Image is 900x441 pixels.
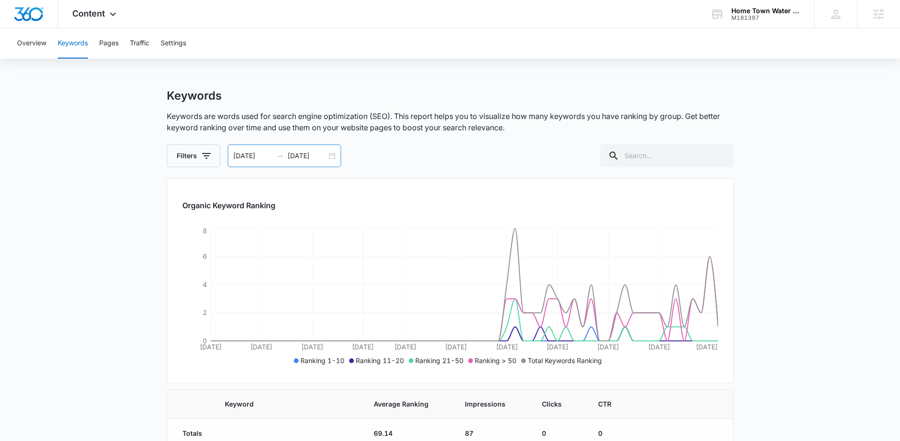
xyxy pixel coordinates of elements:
[130,28,149,59] button: Traffic
[233,151,273,161] input: Start date
[598,399,611,409] span: CTR
[288,151,327,161] input: End date
[167,110,734,133] p: Keywords are words used for search engine optimization (SEO). This report helps you to visualize ...
[696,343,718,351] tspan: [DATE]
[72,8,105,18] span: Content
[475,356,516,365] span: Ranking > 50
[203,227,207,235] tspan: 8
[415,356,463,365] span: Ranking 21-50
[182,200,718,211] h2: Organic Keyword Ranking
[546,343,568,351] tspan: [DATE]
[731,15,800,21] div: account id
[167,89,222,103] h1: Keywords
[648,343,669,351] tspan: [DATE]
[225,399,337,409] span: Keyword
[465,399,506,409] span: Impressions
[731,7,800,15] div: account name
[203,337,207,345] tspan: 0
[250,343,272,351] tspan: [DATE]
[394,343,416,351] tspan: [DATE]
[600,144,734,167] input: Search...
[496,343,517,351] tspan: [DATE]
[17,28,46,59] button: Overview
[445,343,467,351] tspan: [DATE]
[528,356,602,365] span: Total Keywords Ranking
[276,152,284,160] span: swap-right
[203,308,207,316] tspan: 2
[58,28,88,59] button: Keywords
[167,144,220,167] button: Filters
[374,399,429,409] span: Average Ranking
[203,252,207,260] tspan: 6
[99,28,119,59] button: Pages
[542,399,562,409] span: Clicks
[200,343,222,351] tspan: [DATE]
[300,356,344,365] span: Ranking 1-10
[161,28,186,59] button: Settings
[597,343,619,351] tspan: [DATE]
[301,343,323,351] tspan: [DATE]
[203,280,207,288] tspan: 4
[356,356,404,365] span: Ranking 11-20
[352,343,374,351] tspan: [DATE]
[276,152,284,160] span: to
